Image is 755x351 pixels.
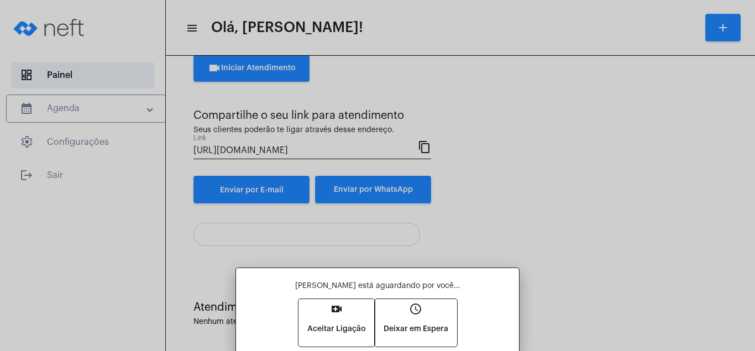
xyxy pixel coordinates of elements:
p: Deixar em Espera [384,319,448,339]
button: Deixar em Espera [375,299,457,347]
button: Aceitar Ligação [298,299,375,347]
p: [PERSON_NAME] está aguardando por você... [245,280,510,291]
mat-icon: access_time [409,302,422,316]
p: Aceitar Ligação [307,319,366,339]
mat-icon: video_call [330,302,343,316]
